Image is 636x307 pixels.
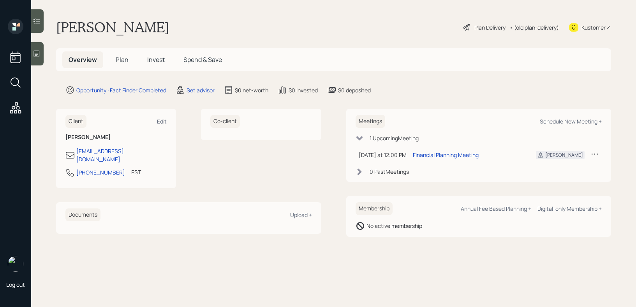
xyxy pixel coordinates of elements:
div: Financial Planning Meeting [413,151,479,159]
div: [DATE] at 12:00 PM [359,151,407,159]
div: Schedule New Meeting + [540,118,602,125]
div: No active membership [366,222,422,230]
div: Upload + [290,211,312,219]
h1: [PERSON_NAME] [56,19,169,36]
span: Overview [69,55,97,64]
div: $0 net-worth [235,86,268,94]
div: Digital-only Membership + [537,205,602,212]
h6: Meetings [356,115,385,128]
div: Opportunity · Fact Finder Completed [76,86,166,94]
div: • (old plan-delivery) [509,23,559,32]
h6: Membership [356,202,393,215]
span: Invest [147,55,165,64]
span: Plan [116,55,129,64]
div: Plan Delivery [474,23,506,32]
div: Set advisor [187,86,215,94]
div: PST [131,168,141,176]
div: $0 deposited [338,86,371,94]
div: [EMAIL_ADDRESS][DOMAIN_NAME] [76,147,167,163]
div: Kustomer [581,23,606,32]
h6: Client [65,115,86,128]
div: Annual Fee Based Planning + [461,205,531,212]
div: Log out [6,281,25,288]
div: [PHONE_NUMBER] [76,168,125,176]
div: 0 Past Meeting s [370,168,409,176]
div: $0 invested [289,86,318,94]
h6: Co-client [210,115,240,128]
div: 1 Upcoming Meeting [370,134,419,142]
h6: [PERSON_NAME] [65,134,167,141]
div: Edit [157,118,167,125]
img: retirable_logo.png [8,256,23,272]
h6: Documents [65,208,100,221]
div: [PERSON_NAME] [545,152,583,159]
span: Spend & Save [183,55,222,64]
